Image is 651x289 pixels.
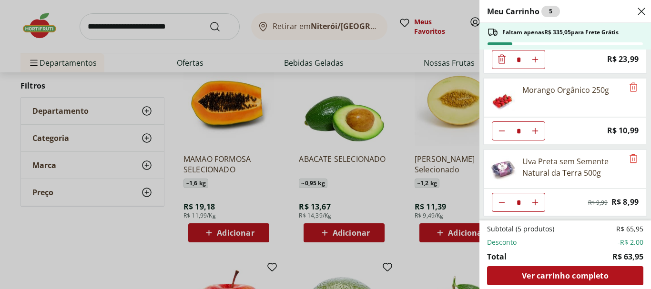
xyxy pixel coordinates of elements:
button: Aumentar Quantidade [526,193,545,212]
button: Diminuir Quantidade [492,121,511,140]
span: R$ 63,95 [612,251,643,262]
input: Quantidade Atual [511,122,526,140]
button: Remove [628,82,639,93]
span: R$ 10,99 [607,124,639,137]
button: Aumentar Quantidade [526,50,545,69]
input: Quantidade Atual [511,50,526,69]
span: Subtotal (5 produtos) [487,224,554,234]
img: Uva Preta sem Semente Natural da Terra 500g [490,156,517,182]
span: Total [487,251,507,262]
img: Morango Orgânico 250g [490,84,517,111]
span: -R$ 2,00 [618,238,643,247]
span: Desconto [487,238,517,247]
span: Ver carrinho completo [522,272,608,279]
span: R$ 9,99 [588,199,608,207]
button: Aumentar Quantidade [526,121,545,140]
input: Quantidade Atual [511,193,526,211]
div: 5 [541,6,560,17]
span: Faltam apenas R$ 335,05 para Frete Grátis [502,29,619,36]
button: Remove [628,153,639,165]
button: Diminuir Quantidade [492,193,511,212]
button: Diminuir Quantidade [492,50,511,69]
a: Ver carrinho completo [487,266,643,285]
div: Morango Orgânico 250g [522,84,609,96]
span: R$ 23,99 [607,53,639,66]
span: R$ 8,99 [611,196,639,209]
div: Uva Preta sem Semente Natural da Terra 500g [522,156,623,179]
span: R$ 65,95 [616,224,643,234]
h2: Meu Carrinho [487,6,560,17]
